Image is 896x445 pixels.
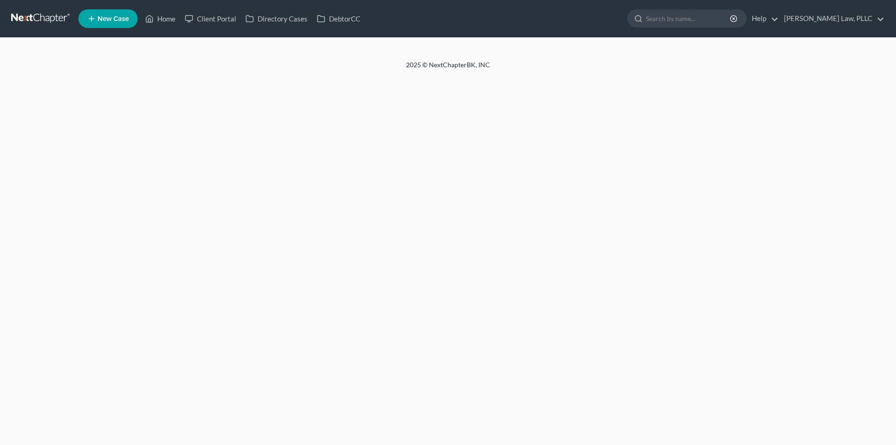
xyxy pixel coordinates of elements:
a: DebtorCC [312,10,365,27]
div: 2025 © NextChapterBK, INC [182,60,714,77]
a: Help [747,10,778,27]
a: Client Portal [180,10,241,27]
span: New Case [98,15,129,22]
input: Search by name... [646,10,731,27]
a: Directory Cases [241,10,312,27]
a: Home [140,10,180,27]
a: [PERSON_NAME] Law, PLLC [779,10,884,27]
